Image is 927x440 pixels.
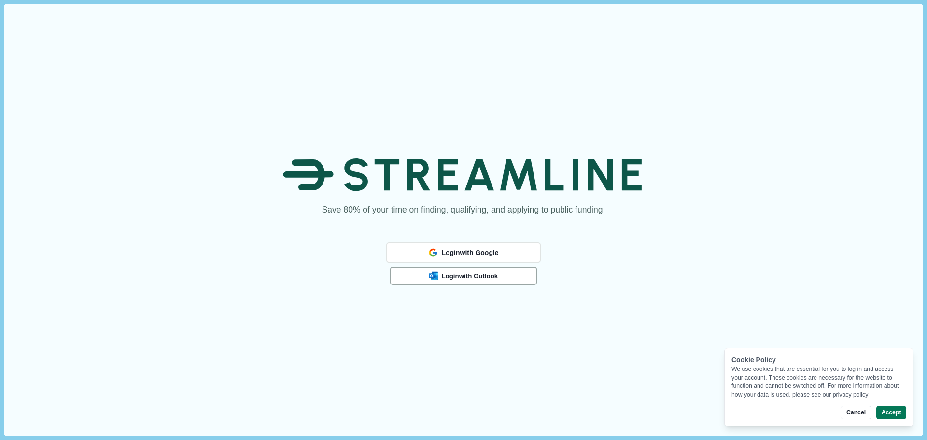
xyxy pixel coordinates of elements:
[386,242,541,263] button: Loginwith Google
[429,271,438,280] img: Outlook Logo
[322,204,605,216] h1: Save 80% of your time on finding, qualifying, and applying to public funding.
[441,272,498,280] span: Login with Outlook
[731,356,776,364] span: Cookie Policy
[876,406,906,419] button: Accept
[731,365,906,399] div: We use cookies that are essential for you to log in and access your account. These cookies are ne...
[390,267,537,285] button: Outlook LogoLoginwith Outlook
[841,406,871,419] button: Cancel
[441,249,498,257] span: Login with Google
[283,148,644,202] img: Streamline Climate Logo
[833,391,869,398] a: privacy policy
